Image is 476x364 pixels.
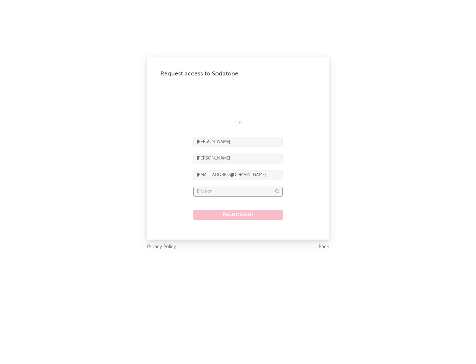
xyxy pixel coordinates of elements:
div: Request access to Sodatone [160,70,316,78]
input: Last Name [193,154,283,163]
input: First Name [193,137,283,147]
a: Back [319,243,329,251]
input: Email [193,170,283,180]
a: Privacy Policy [147,243,176,251]
input: Division [193,187,283,197]
button: Request Access [193,210,283,220]
div: OR [193,119,283,127]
